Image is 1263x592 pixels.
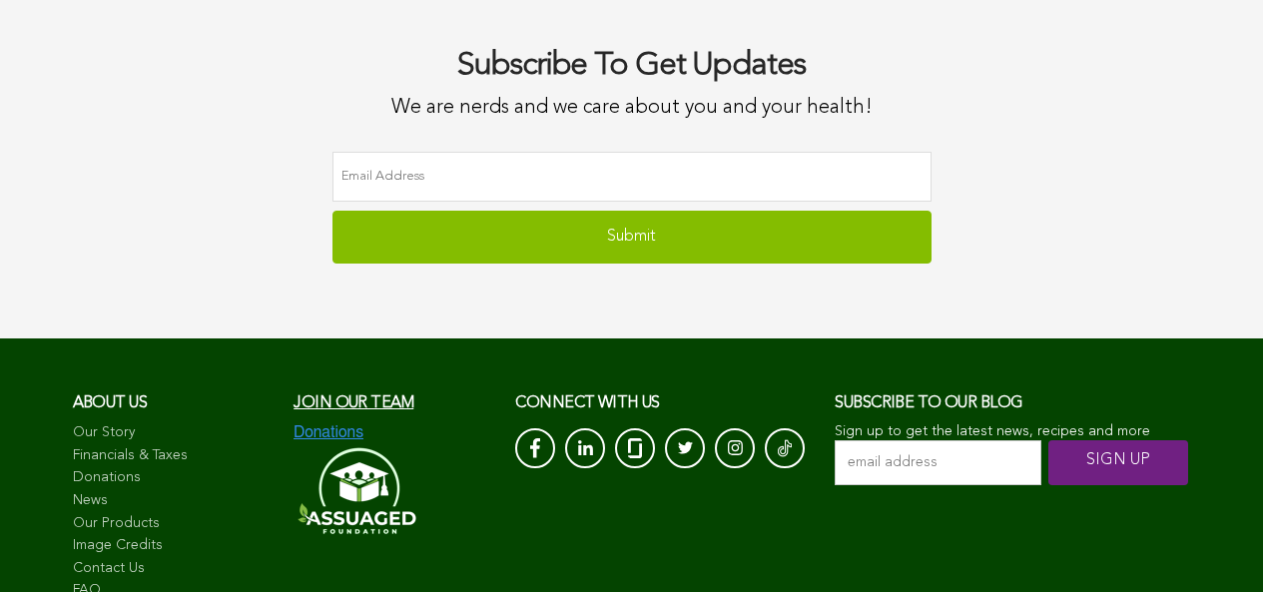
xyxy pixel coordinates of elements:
[835,388,1190,418] h3: Subscribe to our blog
[564,79,699,117] input: SUBSCRIBE
[332,211,932,264] input: Submit
[294,441,417,540] img: Assuaged-Foundation-Logo-White
[73,468,275,488] a: Donations
[332,152,932,202] input: Email Address
[1048,440,1188,485] input: SIGN UP
[73,395,148,411] span: About us
[835,440,1041,485] input: email address
[73,491,275,511] a: News
[628,438,642,458] img: glassdoor_White
[332,48,932,84] h2: Subscribe To Get Updates
[294,423,363,441] img: Donations
[332,94,932,122] p: We are nerds and we care about you and your health!
[294,395,413,411] a: Join our team
[1163,496,1263,592] iframe: Chat Widget
[73,446,275,466] a: Financials & Taxes
[73,536,275,556] a: Image Credits
[778,438,792,458] img: Tik-Tok-Icon
[73,559,275,579] a: Contact Us
[73,514,275,534] a: Our Products
[835,423,1190,440] p: Sign up to get the latest news, recipes and more
[73,423,275,443] a: Our Story
[515,395,660,411] span: CONNECT with us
